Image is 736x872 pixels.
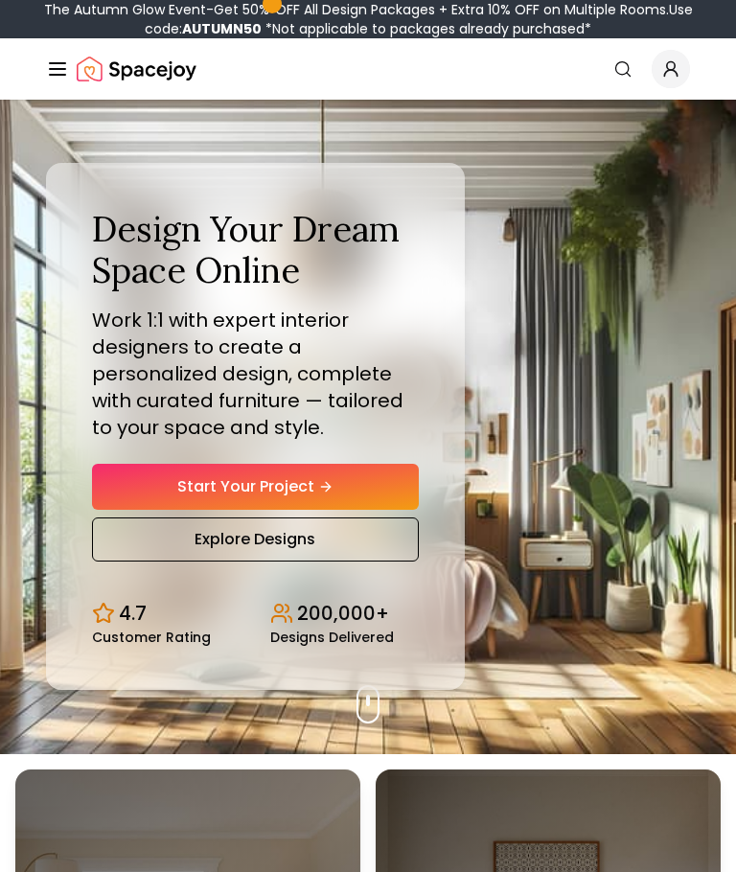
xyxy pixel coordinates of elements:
[262,19,591,38] span: *Not applicable to packages already purchased*
[92,517,419,562] a: Explore Designs
[92,307,419,441] p: Work 1:1 with expert interior designers to create a personalized design, complete with curated fu...
[46,38,690,100] nav: Global
[182,19,262,38] b: AUTUMN50
[92,631,211,644] small: Customer Rating
[77,50,196,88] img: Spacejoy Logo
[270,631,394,644] small: Designs Delivered
[119,600,147,627] p: 4.7
[92,209,419,291] h1: Design Your Dream Space Online
[92,464,419,510] a: Start Your Project
[297,600,389,627] p: 200,000+
[92,585,419,644] div: Design stats
[77,50,196,88] a: Spacejoy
